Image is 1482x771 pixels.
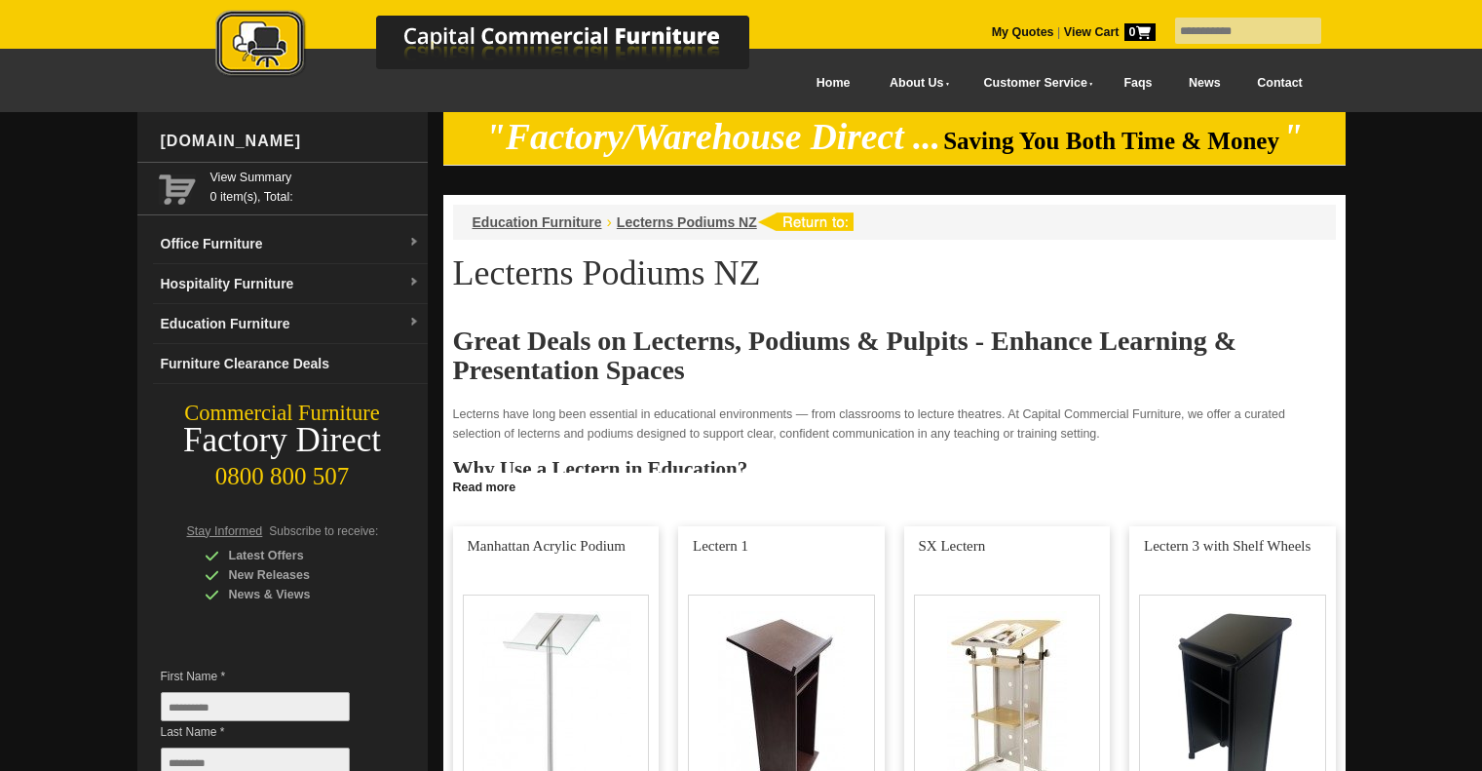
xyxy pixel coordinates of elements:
[161,692,350,721] input: First Name *
[162,10,844,87] a: Capital Commercial Furniture Logo
[607,212,612,232] li: ›
[1060,25,1155,39] a: View Cart0
[1106,61,1171,105] a: Faqs
[269,524,378,538] span: Subscribe to receive:
[1124,23,1156,41] span: 0
[992,25,1054,39] a: My Quotes
[153,344,428,384] a: Furniture Clearance Deals
[453,405,1336,443] p: Lecterns have long been essential in educational environments — from classrooms to lecture theatr...
[473,214,602,230] a: Education Furniture
[868,61,962,105] a: About Us
[408,277,420,289] img: dropdown
[1238,61,1320,105] a: Contact
[161,667,379,686] span: First Name *
[161,722,379,742] span: Last Name *
[453,326,1236,385] strong: Great Deals on Lecterns, Podiums & Pulpits - Enhance Learning & Presentation Spaces
[453,457,748,481] strong: Why Use a Lectern in Education?
[210,168,420,204] span: 0 item(s), Total:
[153,304,428,344] a: Education Furnituredropdown
[1282,117,1303,157] em: "
[205,565,390,585] div: New Releases
[162,10,844,81] img: Capital Commercial Furniture Logo
[153,224,428,264] a: Office Furnituredropdown
[757,212,854,231] img: return to
[153,264,428,304] a: Hospitality Furnituredropdown
[137,453,428,490] div: 0800 800 507
[962,61,1105,105] a: Customer Service
[210,168,420,187] a: View Summary
[443,473,1346,497] a: Click to read more
[137,427,428,454] div: Factory Direct
[1170,61,1238,105] a: News
[153,112,428,171] div: [DOMAIN_NAME]
[1064,25,1156,39] strong: View Cart
[453,254,1336,291] h1: Lecterns Podiums NZ
[205,585,390,604] div: News & Views
[485,117,940,157] em: "Factory/Warehouse Direct ...
[617,214,757,230] a: Lecterns Podiums NZ
[408,237,420,249] img: dropdown
[187,524,263,538] span: Stay Informed
[408,317,420,328] img: dropdown
[943,128,1279,154] span: Saving You Both Time & Money
[137,400,428,427] div: Commercial Furniture
[205,546,390,565] div: Latest Offers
